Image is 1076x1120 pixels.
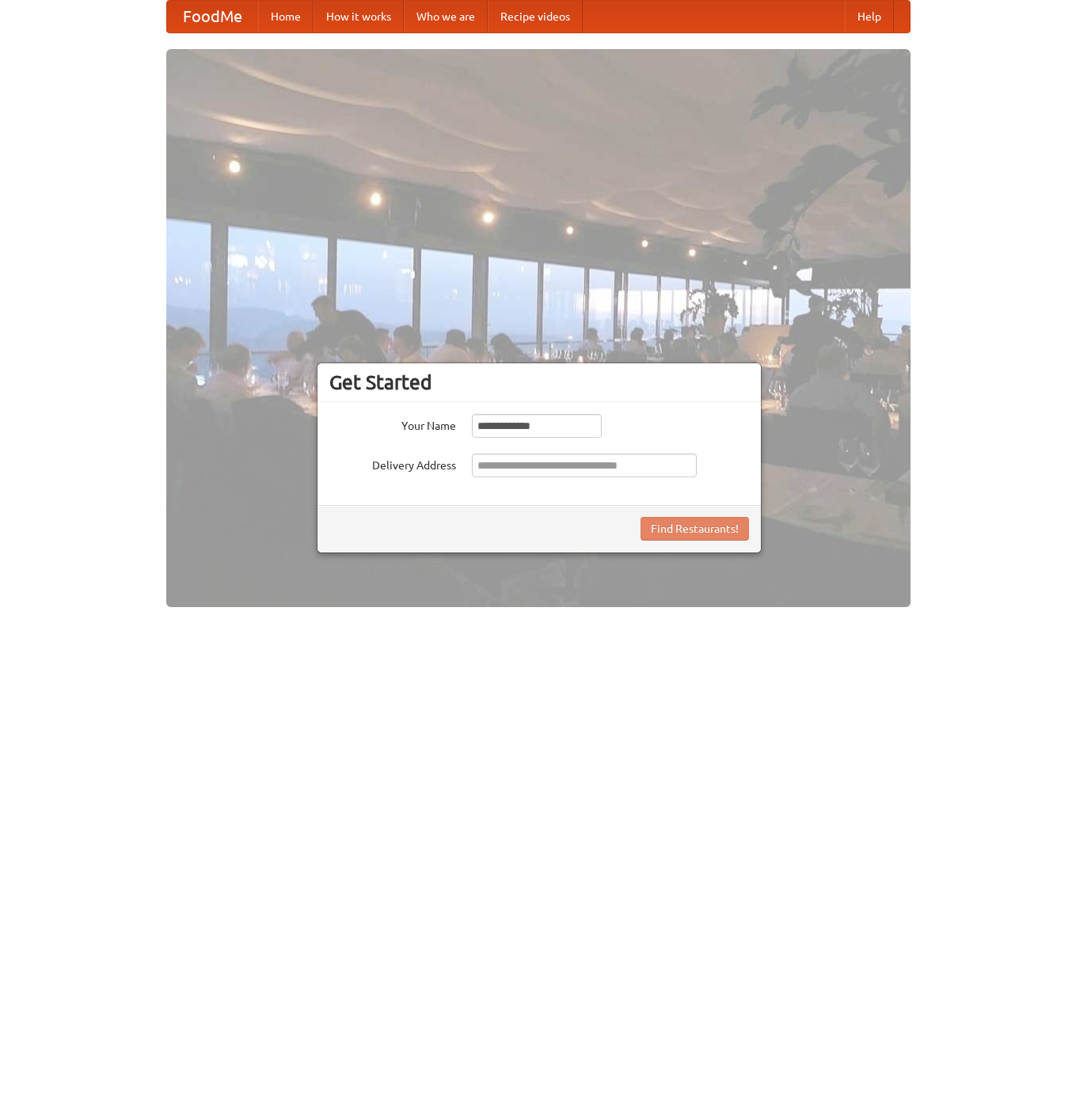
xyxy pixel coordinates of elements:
[314,1,404,32] a: How it works
[329,414,456,434] label: Your Name
[404,1,488,32] a: Who we are
[488,1,583,32] a: Recipe videos
[329,454,456,473] label: Delivery Address
[329,370,749,394] h3: Get Started
[258,1,314,32] a: Home
[641,517,749,541] button: Find Restaurants!
[167,1,258,32] a: FoodMe
[845,1,894,32] a: Help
